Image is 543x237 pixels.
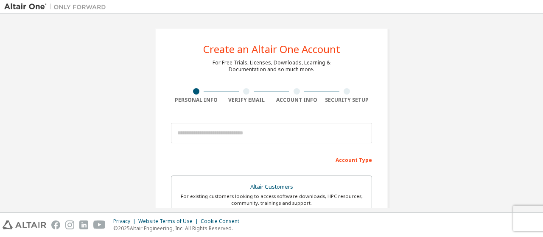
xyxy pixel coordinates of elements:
img: Altair One [4,3,110,11]
div: Privacy [113,218,138,225]
div: Account Info [271,97,322,103]
div: Cookie Consent [201,218,244,225]
div: Verify Email [221,97,272,103]
div: Security Setup [322,97,372,103]
img: youtube.svg [93,220,106,229]
div: Account Type [171,153,372,166]
div: Create an Altair One Account [203,44,340,54]
img: facebook.svg [51,220,60,229]
div: Personal Info [171,97,221,103]
img: instagram.svg [65,220,74,229]
div: Website Terms of Use [138,218,201,225]
img: linkedin.svg [79,220,88,229]
p: © 2025 Altair Engineering, Inc. All Rights Reserved. [113,225,244,232]
img: altair_logo.svg [3,220,46,229]
div: For Free Trials, Licenses, Downloads, Learning & Documentation and so much more. [213,59,330,73]
div: Altair Customers [176,181,367,193]
div: For existing customers looking to access software downloads, HPC resources, community, trainings ... [176,193,367,206]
